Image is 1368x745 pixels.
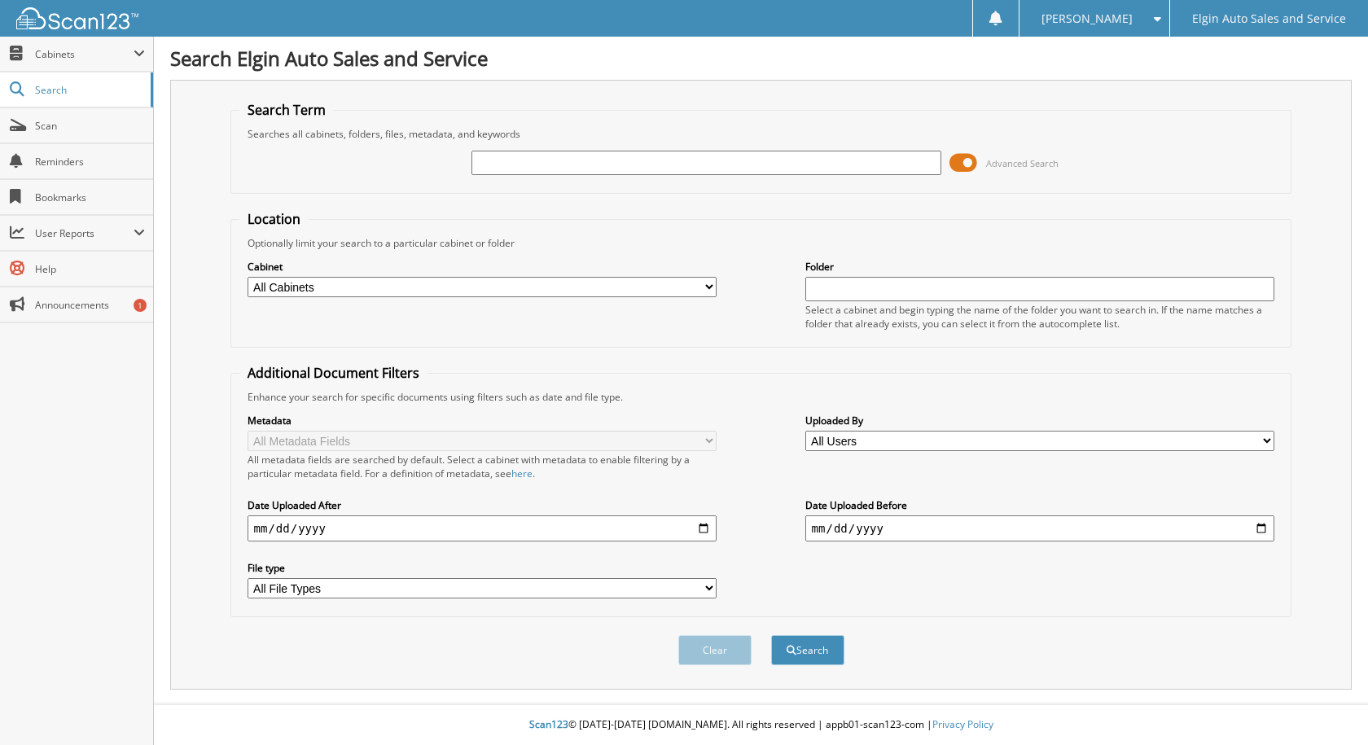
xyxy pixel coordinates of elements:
label: Metadata [248,414,717,427]
div: Optionally limit your search to a particular cabinet or folder [239,236,1283,250]
legend: Additional Document Filters [239,364,427,382]
div: Searches all cabinets, folders, files, metadata, and keywords [239,127,1283,141]
label: Date Uploaded Before [805,498,1275,512]
span: Elgin Auto Sales and Service [1192,14,1346,24]
legend: Search Term [239,101,334,119]
span: Scan123 [529,717,568,731]
a: here [511,467,533,480]
legend: Location [239,210,309,228]
span: Advanced Search [986,157,1059,169]
button: Clear [678,635,752,665]
img: scan123-logo-white.svg [16,7,138,29]
label: Uploaded By [805,414,1275,427]
span: Cabinets [35,47,134,61]
span: Help [35,262,145,276]
h1: Search Elgin Auto Sales and Service [170,45,1352,72]
button: Search [771,635,844,665]
a: Privacy Policy [932,717,993,731]
input: end [805,515,1275,541]
span: Bookmarks [35,191,145,204]
span: Announcements [35,298,145,312]
label: File type [248,561,717,575]
div: 1 [134,299,147,312]
span: [PERSON_NAME] [1041,14,1133,24]
span: Scan [35,119,145,133]
span: Search [35,83,142,97]
label: Date Uploaded After [248,498,717,512]
span: User Reports [35,226,134,240]
input: start [248,515,717,541]
div: All metadata fields are searched by default. Select a cabinet with metadata to enable filtering b... [248,453,717,480]
label: Cabinet [248,260,717,274]
span: Reminders [35,155,145,169]
div: Select a cabinet and begin typing the name of the folder you want to search in. If the name match... [805,303,1275,331]
div: Enhance your search for specific documents using filters such as date and file type. [239,390,1283,404]
div: © [DATE]-[DATE] [DOMAIN_NAME]. All rights reserved | appb01-scan123-com | [154,705,1368,745]
label: Folder [805,260,1275,274]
